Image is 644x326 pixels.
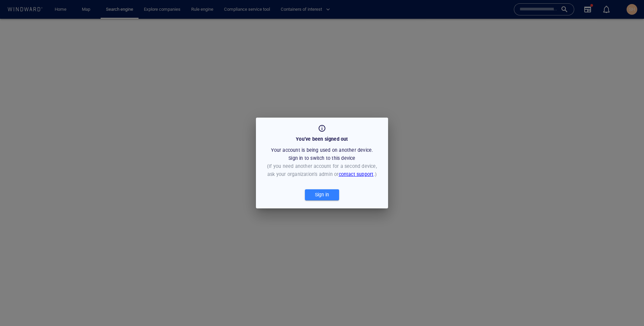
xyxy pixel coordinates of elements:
[314,189,330,200] div: Sign in
[271,146,373,162] p: Your account is being used on another device. Sign in to switch to this device
[267,162,377,179] p: (If you need another account for a second device, ask your organization’s admin or .)
[339,172,374,177] a: contact support
[294,134,349,145] div: You’ve been signed out
[305,189,339,200] button: Sign in
[615,296,639,321] iframe: Chat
